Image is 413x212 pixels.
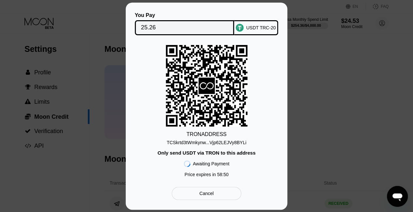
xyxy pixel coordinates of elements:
[135,12,278,35] div: You PayUSDT TRC-20
[387,186,408,207] iframe: Button to launch messaging window
[184,172,229,177] div: Price expires in
[167,137,246,145] div: TCSkrtd3tWmkynw...Vjp62LEJVy8BYLi
[199,190,214,196] div: Cancel
[246,25,276,30] div: USDT TRC-20
[172,187,241,200] div: Cancel
[157,150,255,156] div: Only send USDT via TRON to this address
[193,161,230,166] div: Awaiting Payment
[167,140,246,145] div: TCSkrtd3tWmkynw...Vjp62LEJVy8BYLi
[217,172,229,177] span: 58 : 50
[135,12,234,18] div: You Pay
[186,131,227,137] div: TRON ADDRESS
